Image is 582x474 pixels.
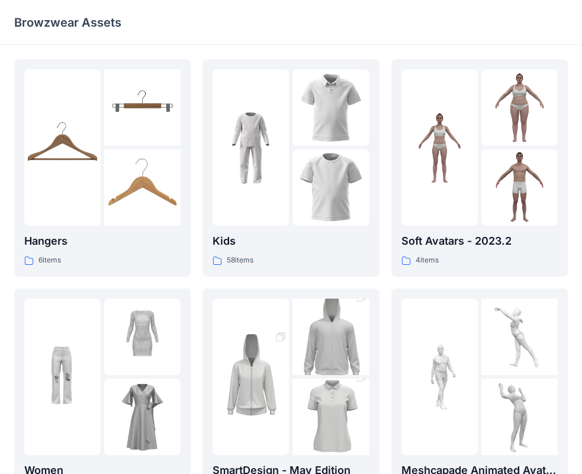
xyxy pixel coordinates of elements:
[481,69,558,146] img: folder 2
[202,59,379,277] a: folder 1folder 2folder 3Kids58items
[213,110,289,186] img: folder 1
[38,254,61,267] p: 6 items
[401,233,558,249] p: Soft Avatars - 2023.2
[104,69,181,146] img: folder 2
[292,149,369,226] img: folder 3
[24,233,181,249] p: Hangers
[213,233,369,249] p: Kids
[401,338,478,415] img: folder 1
[14,59,191,277] a: folder 1folder 2folder 3Hangers6items
[213,319,289,434] img: folder 1
[104,149,181,226] img: folder 3
[292,280,369,395] img: folder 2
[104,299,181,375] img: folder 2
[14,14,121,31] p: Browzwear Assets
[24,110,101,186] img: folder 1
[481,299,558,375] img: folder 2
[104,379,181,455] img: folder 3
[416,254,439,267] p: 4 items
[227,254,253,267] p: 58 items
[24,338,101,415] img: folder 1
[481,149,558,226] img: folder 3
[401,110,478,186] img: folder 1
[292,69,369,146] img: folder 2
[481,379,558,455] img: folder 3
[391,59,568,277] a: folder 1folder 2folder 3Soft Avatars - 2023.24items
